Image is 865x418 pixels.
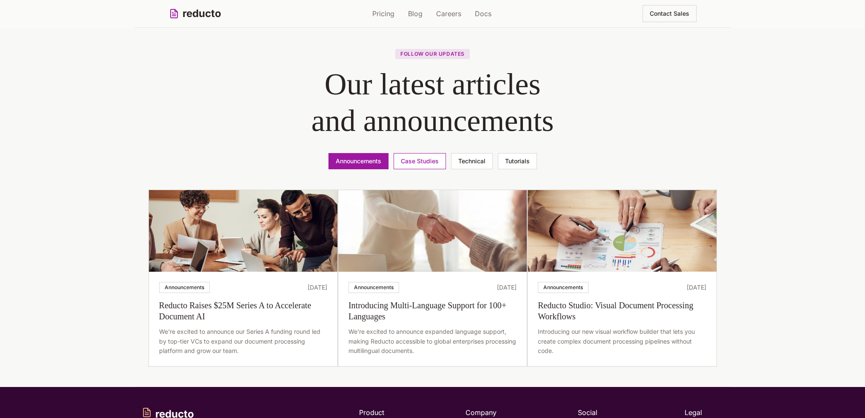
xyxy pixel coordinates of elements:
button: Contact Sales [642,5,697,22]
h4: Product [359,407,384,418]
a: Docs [475,9,491,19]
p: We're excited to announce our Series A funding round led by top-tier VCs to expand our document p... [159,327,327,356]
span: [DATE] [497,283,517,292]
a: Pricing [372,9,394,19]
button: Announcements [328,153,388,169]
h3: Introducing Multi-Language Support for 100+ Languages [348,300,517,322]
h4: Legal [685,407,724,418]
button: Case Studies [394,153,446,169]
div: Announcements [538,282,588,293]
p: Introducing our new visual workflow builder that lets you create complex document processing pipe... [538,327,706,356]
p: Follow our updates [395,49,470,59]
h4: Social [578,407,603,418]
button: Tutorials [498,153,537,169]
div: Announcements [348,282,399,293]
p: We're excited to announce expanded language support, making Reducto accessible to global enterpri... [348,327,517,356]
div: Announcements [159,282,210,293]
button: Technical [451,153,493,169]
h4: Company [465,407,497,418]
span: [DATE] [687,283,706,292]
h3: Reducto Studio: Visual Document Processing Workflows [538,300,706,322]
a: Careers [436,9,461,19]
span: [DATE] [308,283,327,292]
h3: Reducto Raises $25M Series A to Accelerate Document AI [159,300,327,322]
a: Blog [408,9,423,19]
a: reducto [169,7,221,20]
h1: Our latest articles and announcements [242,66,623,139]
